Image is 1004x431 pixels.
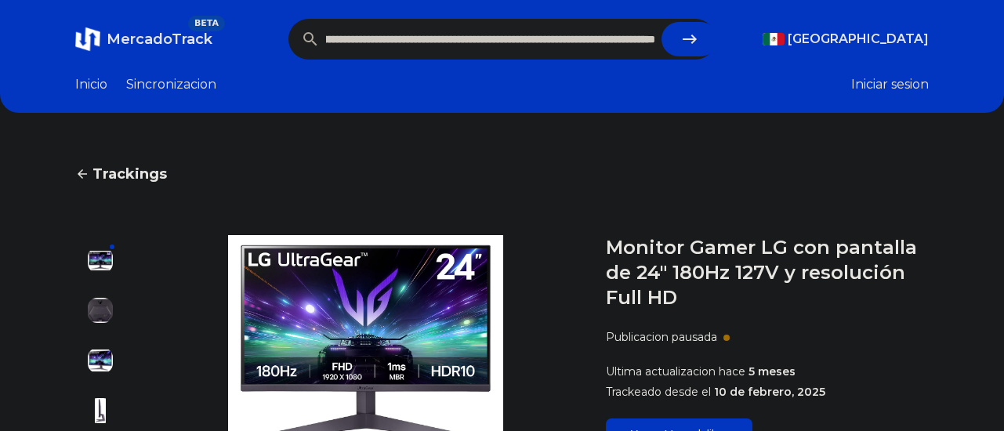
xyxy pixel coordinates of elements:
img: Monitor Gamer LG con pantalla de 24" 180Hz 127V y resolución Full HD [88,248,113,273]
img: Monitor Gamer LG con pantalla de 24" 180Hz 127V y resolución Full HD [88,348,113,373]
span: 5 meses [748,364,796,378]
a: Trackings [75,163,929,185]
span: Trackeado desde el [606,385,711,399]
a: MercadoTrackBETA [75,27,212,52]
span: 10 de febrero, 2025 [714,385,825,399]
img: Mexico [763,33,785,45]
button: Iniciar sesion [851,75,929,94]
span: [GEOGRAPHIC_DATA] [788,30,929,49]
a: Inicio [75,75,107,94]
span: MercadoTrack [107,31,212,48]
span: Trackings [92,163,167,185]
h1: Monitor Gamer LG con pantalla de 24" 180Hz 127V y resolución Full HD [606,235,929,310]
img: MercadoTrack [75,27,100,52]
button: [GEOGRAPHIC_DATA] [763,30,929,49]
img: Monitor Gamer LG con pantalla de 24" 180Hz 127V y resolución Full HD [88,298,113,323]
span: Ultima actualizacion hace [606,364,745,378]
p: Publicacion pausada [606,329,717,345]
img: Monitor Gamer LG con pantalla de 24" 180Hz 127V y resolución Full HD [88,398,113,423]
a: Sincronizacion [126,75,216,94]
span: BETA [188,16,225,31]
